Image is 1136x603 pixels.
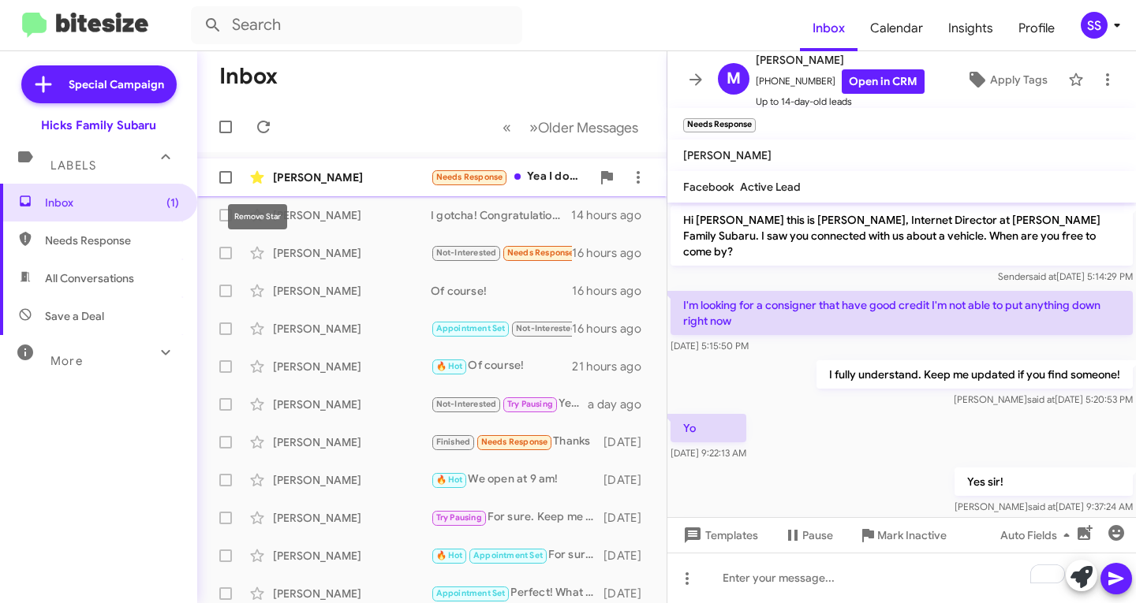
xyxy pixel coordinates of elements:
[1000,521,1076,549] span: Auto Fields
[166,195,179,210] span: (1)
[952,65,1060,94] button: Apply Tags
[1081,12,1108,39] div: SS
[955,501,1133,512] span: [PERSON_NAME] [DATE] 9:37:24 AM
[529,117,538,137] span: »
[273,510,431,526] div: [PERSON_NAME]
[842,69,925,94] a: Open in CRM
[191,6,522,44] input: Search
[520,111,648,143] button: Next
[273,434,431,450] div: [PERSON_NAME]
[727,66,741,91] span: M
[436,437,471,447] span: Finished
[507,248,574,258] span: Needs Response
[273,207,431,223] div: [PERSON_NAME]
[572,321,654,337] div: 16 hours ago
[481,437,548,447] span: Needs Response
[603,434,654,450] div: [DATE]
[998,270,1133,282] span: Sender [DATE] 5:14:29 PM
[667,521,771,549] button: Templates
[273,586,431,601] div: [PERSON_NAME]
[436,361,463,371] span: 🔥 Hot
[50,354,83,368] span: More
[431,319,572,337] div: What did you end up purchasing?
[1067,12,1119,39] button: SS
[858,6,936,51] a: Calendar
[431,357,572,375] div: Of course!
[503,117,511,137] span: «
[756,50,925,69] span: [PERSON_NAME]
[802,521,833,549] span: Pause
[228,204,287,229] div: Remove Star
[273,321,431,337] div: [PERSON_NAME]
[800,6,858,51] a: Inbox
[572,245,654,261] div: 16 hours ago
[671,291,1133,335] p: I'm looking for a consigner that have good credit I'm not able to put anything down right now
[671,447,746,459] span: [DATE] 9:22:13 AM
[671,340,749,352] span: [DATE] 5:15:50 PM
[671,414,746,442] p: Yo
[45,308,104,324] span: Save a Deal
[431,207,571,223] div: I gotcha! Congratulations! I hope you have a great rest of your day!
[683,148,772,162] span: [PERSON_NAME]
[431,168,591,186] div: Yea I don't have no down payment rn and my credit is a 664
[756,94,925,110] span: Up to 14-day-old leads
[21,65,177,103] a: Special Campaign
[431,546,603,564] div: For sure! We have some great deals going on and would love to give you one of these deals this we...
[603,472,654,488] div: [DATE]
[436,588,506,598] span: Appointment Set
[431,244,572,262] div: You as well.
[45,270,134,286] span: All Conversations
[45,195,179,210] span: Inbox
[431,433,603,451] div: Thanks
[494,111,648,143] nav: Page navigation example
[603,586,654,601] div: [DATE]
[740,180,801,194] span: Active Lead
[436,399,497,409] span: Not-Interested
[273,396,431,412] div: [PERSON_NAME]
[588,396,654,412] div: a day ago
[1027,393,1055,405] span: said at
[473,550,543,560] span: Appointment Set
[816,360,1133,389] p: I fully understand. Keep me updated if you find someone!
[273,245,431,261] div: [PERSON_NAME]
[436,475,463,485] span: 🔥 Hot
[436,323,506,333] span: Appointment Set
[436,248,497,258] span: Not-Interested
[756,69,925,94] span: [PHONE_NUMBER]
[273,359,431,374] div: [PERSON_NAME]
[683,180,734,194] span: Facebook
[954,393,1133,405] span: [PERSON_NAME] [DATE] 5:20:53 PM
[671,206,1133,266] p: Hi [PERSON_NAME] this is [PERSON_NAME], Internet Director at [PERSON_NAME] Family Subaru. I saw y...
[1029,270,1056,282] span: said at
[936,6,1006,51] a: Insights
[603,510,654,526] div: [DATE]
[431,584,603,602] div: Perfect! What day was going to work for you?
[436,172,503,182] span: Needs Response
[493,111,521,143] button: Previous
[771,521,846,549] button: Pause
[572,359,654,374] div: 21 hours ago
[45,233,179,248] span: Needs Response
[507,399,553,409] span: Try Pausing
[846,521,959,549] button: Mark Inactive
[273,472,431,488] div: [PERSON_NAME]
[988,521,1089,549] button: Auto Fields
[990,65,1048,94] span: Apply Tags
[69,76,164,92] span: Special Campaign
[680,521,758,549] span: Templates
[1006,6,1067,51] a: Profile
[436,512,482,523] span: Try Pausing
[516,323,577,333] span: Not-Interested
[603,548,654,564] div: [DATE]
[538,119,638,136] span: Older Messages
[1028,501,1056,512] span: said at
[571,207,654,223] div: 14 hours ago
[683,118,756,132] small: Needs Response
[431,471,603,489] div: We open at 9 am!
[667,553,1136,603] div: To enrich screen reader interactions, please activate Accessibility in Grammarly extension settings
[273,169,431,185] div: [PERSON_NAME]
[41,117,156,133] div: Hicks Family Subaru
[436,550,463,560] span: 🔥 Hot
